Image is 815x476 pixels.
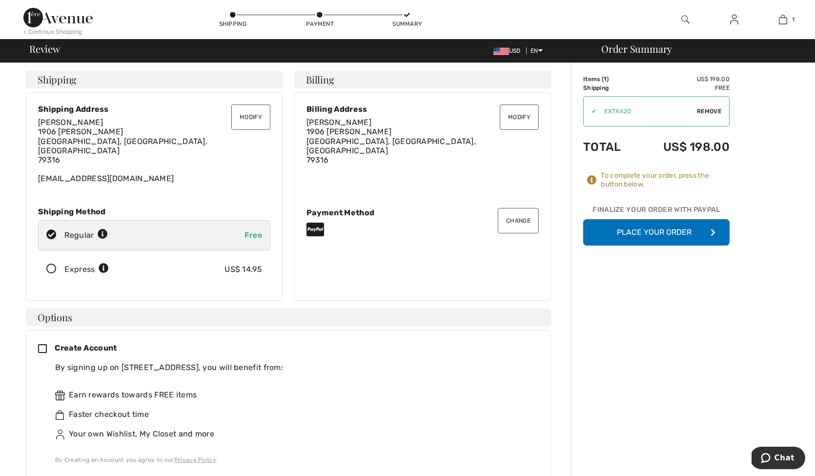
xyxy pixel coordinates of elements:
[64,229,108,241] div: Regular
[583,219,730,246] button: Place Your Order
[174,456,216,463] a: Privacy Policy
[306,20,335,28] div: Payment
[306,118,371,127] span: [PERSON_NAME]
[759,14,807,25] a: 1
[55,428,531,440] div: Your own Wishlist, My Closet and more
[38,118,270,183] div: [EMAIL_ADDRESS][DOMAIN_NAME]
[38,207,270,216] div: Shipping Method
[38,127,207,165] span: 1906 [PERSON_NAME] [GEOGRAPHIC_DATA], [GEOGRAPHIC_DATA], [GEOGRAPHIC_DATA] 79316
[218,20,247,28] div: Shipping
[697,107,721,116] span: Remove
[584,107,596,116] div: ✔
[392,20,422,28] div: Summary
[38,75,77,84] span: Shipping
[26,309,551,326] h4: Options
[779,14,787,25] img: My Bag
[604,76,607,83] span: 1
[244,230,262,240] span: Free
[583,130,636,164] td: Total
[23,8,93,27] img: 1ère Avenue
[306,127,476,165] span: 1906 [PERSON_NAME] [GEOGRAPHIC_DATA], [GEOGRAPHIC_DATA], [GEOGRAPHIC_DATA] 79316
[55,410,65,420] img: faster.svg
[583,83,636,92] td: Shipping
[38,104,270,114] div: Shipping Address
[493,47,525,54] span: USD
[498,208,539,233] button: Change
[752,447,805,471] iframe: Opens a widget where you can chat to one of our agents
[23,27,82,36] div: < Continue Shopping
[596,97,697,126] input: Promo code
[493,47,509,55] img: US Dollar
[55,343,117,352] span: Create Account
[55,430,65,439] img: ownWishlist.svg
[636,130,730,164] td: US$ 198.00
[530,47,543,54] span: EN
[681,14,690,25] img: search the website
[55,409,531,420] div: Faster checkout time
[306,75,334,84] span: Billing
[636,75,730,83] td: US$ 198.00
[231,104,270,130] button: Modify
[601,171,730,189] div: To complete your order, press the button below.
[500,104,539,130] button: Modify
[55,389,531,401] div: Earn rewards towards FREE items
[55,455,531,464] div: By Creating an Account you agree to our .
[306,208,539,217] div: Payment Method
[224,264,262,275] div: US$ 14.95
[38,118,103,127] span: [PERSON_NAME]
[64,264,109,275] div: Express
[590,44,809,54] div: Order Summary
[55,362,531,373] div: By signing up on [STREET_ADDRESS], you will benefit from:
[55,391,65,400] img: rewards.svg
[583,75,636,83] td: Items ( )
[722,14,746,26] a: Sign In
[306,104,539,114] div: Billing Address
[636,83,730,92] td: Free
[583,205,730,219] div: Finalize Your Order with PayPal
[792,15,795,24] span: 1
[29,44,60,54] span: Review
[730,14,738,25] img: My Info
